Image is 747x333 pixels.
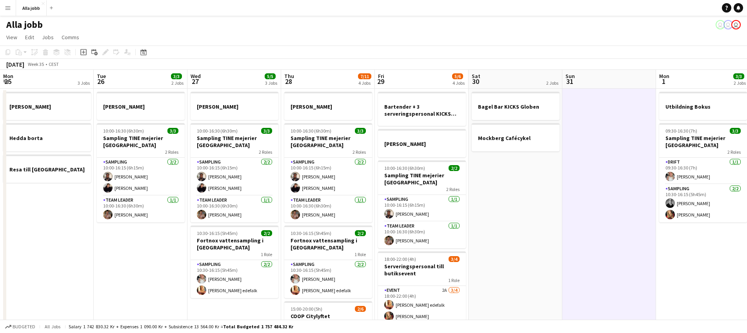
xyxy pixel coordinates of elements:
[78,80,90,86] div: 3 Jobs
[284,135,372,149] h3: Sampling TINE mejerier [GEOGRAPHIC_DATA]
[171,80,184,86] div: 2 Jobs
[3,166,91,173] h3: Resa till [GEOGRAPHIC_DATA]
[3,135,91,142] h3: Hedda borta
[97,135,185,149] h3: Sampling TINE mejerier [GEOGRAPHIC_DATA]
[446,186,460,192] span: 2 Roles
[191,260,278,298] app-card-role: Sampling2/210:30-16:15 (5h45m)[PERSON_NAME][PERSON_NAME] edefalk
[4,322,36,331] button: Budgeted
[284,196,372,222] app-card-role: Team Leader1/110:00-16:30 (6h30m)[PERSON_NAME]
[191,123,278,222] app-job-card: 10:00-16:30 (6h30m)3/3Sampling TINE mejerier [GEOGRAPHIC_DATA]2 RolesSampling2/210:00-16:15 (6h15...
[384,256,416,262] span: 18:00-22:00 (4h)
[449,165,460,171] span: 2/2
[358,80,371,86] div: 4 Jobs
[730,128,741,134] span: 3/3
[733,73,744,79] span: 3/3
[3,123,91,151] app-job-card: Hedda borta
[3,103,91,110] h3: [PERSON_NAME]
[472,73,480,80] span: Sat
[472,123,560,151] app-job-card: Mockberg Cafécykel
[97,196,185,222] app-card-role: Team Leader1/110:00-16:30 (6h30m)[PERSON_NAME]
[453,80,465,86] div: 4 Jobs
[49,61,59,67] div: CEST
[261,230,272,236] span: 2/2
[96,77,106,86] span: 26
[723,20,733,29] app-user-avatar: Stina Dahl
[191,196,278,222] app-card-role: Team Leader1/110:00-16:30 (6h30m)[PERSON_NAME]
[261,128,272,134] span: 3/3
[658,77,669,86] span: 1
[284,123,372,222] div: 10:00-16:30 (6h30m)3/3Sampling TINE mejerier [GEOGRAPHIC_DATA]2 RolesSampling2/210:00-16:15 (6h15...
[191,73,201,80] span: Wed
[22,32,37,42] a: Edit
[2,77,13,86] span: 25
[659,135,747,149] h3: Sampling TINE mejerier [GEOGRAPHIC_DATA]
[191,226,278,298] app-job-card: 10:30-16:15 (5h45m)2/2Fortnox vattensampling i [GEOGRAPHIC_DATA]1 RoleSampling2/210:30-16:15 (5h4...
[97,92,185,120] app-job-card: [PERSON_NAME]
[58,32,82,42] a: Comms
[472,92,560,120] app-job-card: Bagel Bar KICKS Globen
[3,73,13,80] span: Mon
[355,128,366,134] span: 3/3
[284,158,372,196] app-card-role: Sampling2/210:00-16:15 (6h15m)[PERSON_NAME][PERSON_NAME]
[3,155,91,183] div: Resa till [GEOGRAPHIC_DATA]
[472,103,560,110] h3: Bagel Bar KICKS Globen
[452,73,463,79] span: 5/6
[472,135,560,142] h3: Mockberg Cafécykel
[191,237,278,251] h3: Fortnox vattensampling i [GEOGRAPHIC_DATA]
[378,222,466,248] app-card-role: Team Leader1/110:00-16:30 (6h30m)[PERSON_NAME]
[291,128,331,134] span: 10:00-16:30 (6h30m)
[13,324,35,329] span: Budgeted
[358,73,371,79] span: 7/11
[377,77,384,86] span: 29
[449,256,460,262] span: 3/4
[378,129,466,157] div: [PERSON_NAME]
[448,277,460,283] span: 1 Role
[26,61,45,67] span: Week 35
[265,80,277,86] div: 3 Jobs
[261,251,272,257] span: 1 Role
[659,123,747,222] app-job-card: 09:30-16:30 (7h)3/3Sampling TINE mejerier [GEOGRAPHIC_DATA]2 RolesDrift1/109:30-16:30 (7h)[PERSON...
[197,230,238,236] span: 10:30-16:15 (5h45m)
[259,149,272,155] span: 2 Roles
[191,158,278,196] app-card-role: Sampling2/210:00-16:15 (6h15m)[PERSON_NAME][PERSON_NAME]
[284,226,372,298] app-job-card: 10:30-16:15 (5h45m)2/2Fortnox vattensampling i [GEOGRAPHIC_DATA]1 RoleSampling2/210:30-16:15 (5h4...
[103,128,144,134] span: 10:00-16:30 (6h30m)
[197,128,238,134] span: 10:00-16:30 (6h30m)
[354,251,366,257] span: 1 Role
[564,77,575,86] span: 31
[97,103,185,110] h3: [PERSON_NAME]
[284,237,372,251] h3: Fortnox vattensampling i [GEOGRAPHIC_DATA]
[25,34,34,41] span: Edit
[378,92,466,126] app-job-card: Bartender + 3 serveringspersonal KICKS Globen
[62,34,79,41] span: Comms
[43,324,62,329] span: All jobs
[284,260,372,298] app-card-role: Sampling2/210:30-16:15 (5h45m)[PERSON_NAME][PERSON_NAME] edefalk
[284,313,372,327] h3: COOP Citylyftet Östgötagatan
[665,128,697,134] span: 09:30-16:30 (7h)
[355,230,366,236] span: 2/2
[291,306,322,312] span: 15:00-20:00 (5h)
[378,172,466,186] h3: Sampling TINE mejerier [GEOGRAPHIC_DATA]
[6,60,24,68] div: [DATE]
[191,135,278,149] h3: Sampling TINE mejerier [GEOGRAPHIC_DATA]
[6,19,43,31] h1: Alla jobb
[378,195,466,222] app-card-role: Sampling1/110:00-16:15 (6h15m)[PERSON_NAME]
[716,20,725,29] app-user-avatar: August Löfgren
[6,34,17,41] span: View
[171,73,182,79] span: 3/3
[167,128,178,134] span: 3/3
[42,34,54,41] span: Jobs
[191,103,278,110] h3: [PERSON_NAME]
[378,263,466,277] h3: Serveringspersonal till butiksevent
[731,20,741,29] app-user-avatar: Emil Hasselberg
[265,73,276,79] span: 5/5
[3,32,20,42] a: View
[283,77,294,86] span: 28
[97,73,106,80] span: Tue
[223,324,293,329] span: Total Budgeted 1 757 484.32 kr
[284,103,372,110] h3: [PERSON_NAME]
